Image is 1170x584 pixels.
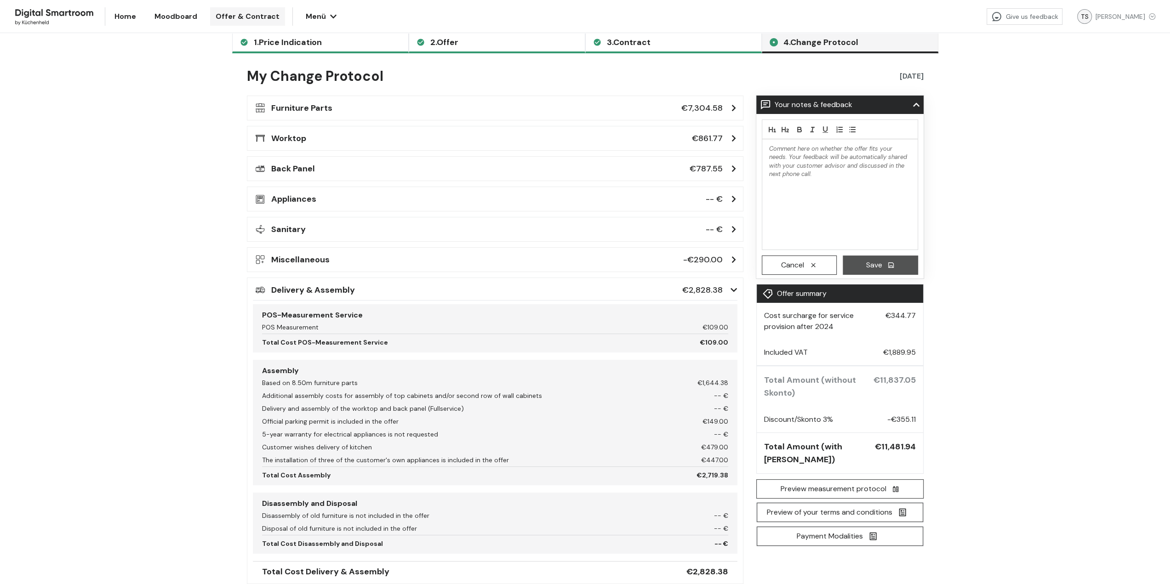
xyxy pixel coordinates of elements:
button: Preview of your terms and conditions [757,503,923,522]
div: Additional assembly costs for assembly of top cabinets and/or second row of wall cabinets [262,389,542,402]
span: Total Amount (with [PERSON_NAME]) [764,440,871,466]
h2: POS-Measurement Service [262,310,728,321]
span: Delivery and assembly of the worktop and back panel [262,404,426,413]
div: Based on 8.50m furniture parts [262,376,358,389]
button: Payment Modalities [757,527,923,546]
div: €149.00 [399,415,728,428]
span: €787.55 [690,162,723,175]
span: Home [114,11,136,22]
div: €2,828.38 [686,565,728,578]
img: Kuechenheld logo [15,6,94,27]
div: Disposal of old furniture is not included in the offer [262,522,417,535]
div: [PERSON_NAME] [1096,12,1155,21]
h2: Disassembly and Disposal [262,498,728,509]
h3: Furniture Parts [271,102,332,114]
div: Official parking permit is included in the offer [262,415,399,428]
span: 2. Offer [430,38,458,47]
span: Discount/Skonto 3% [764,414,833,425]
div: POS Measurement [262,321,319,334]
span: €1,889.95 [883,347,916,358]
div: Total Cost Disassembly and Disposal [262,535,383,550]
button: Cancel [762,255,837,275]
div: 5-year warranty for electrical appliances is not requested [262,428,728,441]
span: -€290.00 [683,253,723,266]
span: Cancel [781,260,804,271]
div: €109.00 [388,334,728,349]
span: €11,837.05 [873,374,916,386]
div: -- € [383,535,728,550]
button: Save [843,255,918,275]
span: Preview measurement protocol [781,483,886,494]
span: Total Amount (without Skonto) [764,374,870,399]
h3: Worktop [271,132,306,145]
span: - €355.11 [887,414,916,425]
a: Offer & Contract [210,7,285,26]
span: €344.77 [885,310,916,332]
div: €1,644.38 [358,376,728,389]
div: Total Cost POS-Measurement Service [262,334,388,349]
span: Included VAT [764,347,808,358]
span: Moodboard [154,11,197,22]
div: -- € [438,428,728,441]
div: Disassembly of old furniture is not included in the offer [262,509,429,522]
div: €109.00 [319,321,728,334]
a: Preview of your terms and conditions [757,507,923,517]
button: TS[PERSON_NAME] [1070,7,1163,26]
h3: Sanitary [271,223,306,236]
span: Offer & Contract [216,11,280,22]
div: Total Cost Delivery & Assembly [262,565,669,578]
h3: Back Panel [271,162,315,175]
div: €2,719.38 [331,466,728,482]
div: -- € [417,522,728,535]
h2: My Change Protocol [247,68,389,85]
span: ( Fullservice ) [426,404,464,413]
button: Preview measurement protocol [756,479,924,499]
span: 4. Change Protocol [783,38,858,47]
div: Total Cost Assembly [262,466,331,482]
button: Menü [300,7,341,26]
span: -- € [706,223,723,236]
span: [DATE] [900,71,924,82]
h3: Appliances [271,193,316,205]
h3: Delivery & Assembly [271,283,355,296]
span: Give us feedback [1006,12,1058,21]
div: €447.00 [509,454,728,466]
div: €479.00 [372,441,728,454]
div: Customer wishes delivery of kitchen [262,441,728,454]
span: -- € [706,193,723,205]
span: 3. Contract [607,38,651,47]
h2: Assembly [262,365,728,376]
h3: Offer summary [777,288,827,299]
span: €2,828.38 [682,283,723,296]
p: Your notes & feedback [775,99,913,110]
div: -- € [542,389,728,402]
a: Moodboard [149,7,203,26]
span: 1. Price Indication [254,38,322,47]
span: Cost surcharge for service provision after 2024 [764,310,884,332]
div: TS [1077,9,1092,24]
span: Payment Modalities [797,531,863,542]
span: Preview of your terms and conditions [767,507,892,518]
div: The installation of three of the customer's own appliances is included in the offer [262,454,509,466]
div: -- € [464,402,728,415]
span: Save [866,260,882,271]
h3: Miscellaneous [271,253,330,266]
span: €7,304.58 [681,102,723,114]
a: Home [109,7,142,26]
span: €861.77 [692,132,723,145]
span: €11,481.94 [875,440,916,453]
div: -- € [429,509,728,522]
